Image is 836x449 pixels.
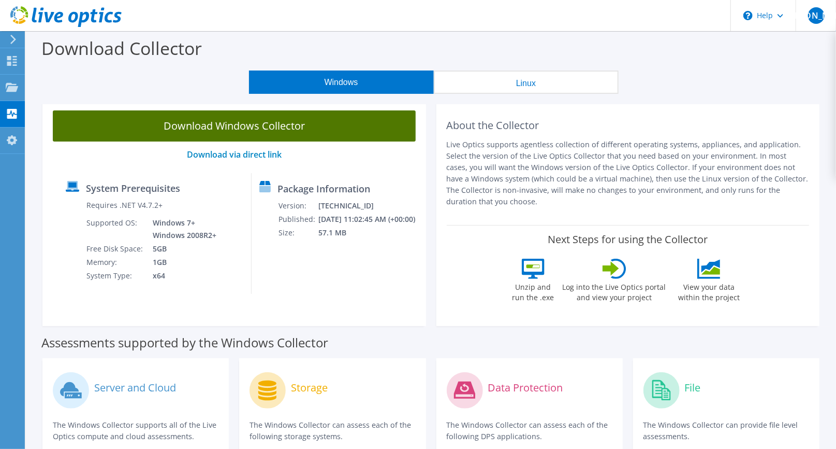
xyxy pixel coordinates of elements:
label: Next Steps for using the Collector [548,233,708,246]
a: Download Windows Collector [53,110,416,142]
td: Memory: [86,256,145,269]
span: [PERSON_NAME] [808,7,825,24]
p: The Windows Collector can assess each of the following storage systems. [250,419,415,442]
td: [DATE] 11:02:45 AM (+00:00) [318,213,421,226]
td: 57.1 MB [318,226,421,240]
td: Size: [278,226,318,240]
td: 5GB [145,242,218,256]
label: Assessments supported by the Windows Collector [41,338,328,348]
label: Server and Cloud [94,383,176,393]
label: Package Information [277,184,370,194]
td: Version: [278,199,318,213]
a: Download via direct link [187,149,282,160]
label: Download Collector [41,36,202,60]
td: Published: [278,213,318,226]
label: Unzip and run the .exe [509,279,557,303]
label: View your data within the project [672,279,746,303]
td: System Type: [86,269,145,283]
td: Windows 7+ Windows 2008R2+ [145,216,218,242]
label: Requires .NET V4.7.2+ [86,200,163,211]
td: Free Disk Space: [86,242,145,256]
p: The Windows Collector supports all of the Live Optics compute and cloud assessments. [53,419,218,442]
label: Data Protection [488,383,563,393]
button: Linux [434,71,619,94]
td: 1GB [145,256,218,269]
p: The Windows Collector can assess each of the following DPS applications. [447,419,612,442]
td: x64 [145,269,218,283]
svg: \n [743,11,753,20]
p: Live Optics supports agentless collection of different operating systems, appliances, and applica... [447,139,810,207]
label: System Prerequisites [86,183,180,193]
h2: About the Collector [447,119,810,132]
label: Storage [291,383,328,393]
p: The Windows Collector can provide file level assessments. [643,419,809,442]
td: Supported OS: [86,216,145,242]
td: [TECHNICAL_ID] [318,199,421,213]
label: Log into the Live Optics portal and view your project [562,279,667,303]
button: Windows [249,71,434,94]
label: File [685,383,701,393]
